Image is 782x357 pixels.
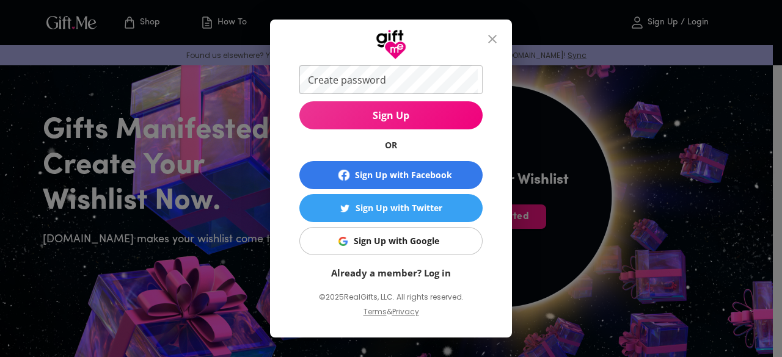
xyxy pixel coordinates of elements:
[299,101,483,129] button: Sign Up
[387,305,392,328] p: &
[299,109,483,122] span: Sign Up
[299,139,483,151] h6: OR
[478,24,507,54] button: close
[392,306,419,317] a: Privacy
[331,267,451,279] a: Already a member? Log in
[299,161,483,189] button: Sign Up with Facebook
[354,234,439,248] div: Sign Up with Google
[376,29,406,60] img: GiftMe Logo
[340,204,349,213] img: Sign Up with Twitter
[338,237,348,246] img: Sign Up with Google
[355,168,452,182] div: Sign Up with Facebook
[299,227,483,255] button: Sign Up with GoogleSign Up with Google
[299,289,483,305] p: © 2025 RealGifts, LLC. All rights reserved.
[364,306,387,317] a: Terms
[299,194,483,222] button: Sign Up with TwitterSign Up with Twitter
[356,201,442,215] div: Sign Up with Twitter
